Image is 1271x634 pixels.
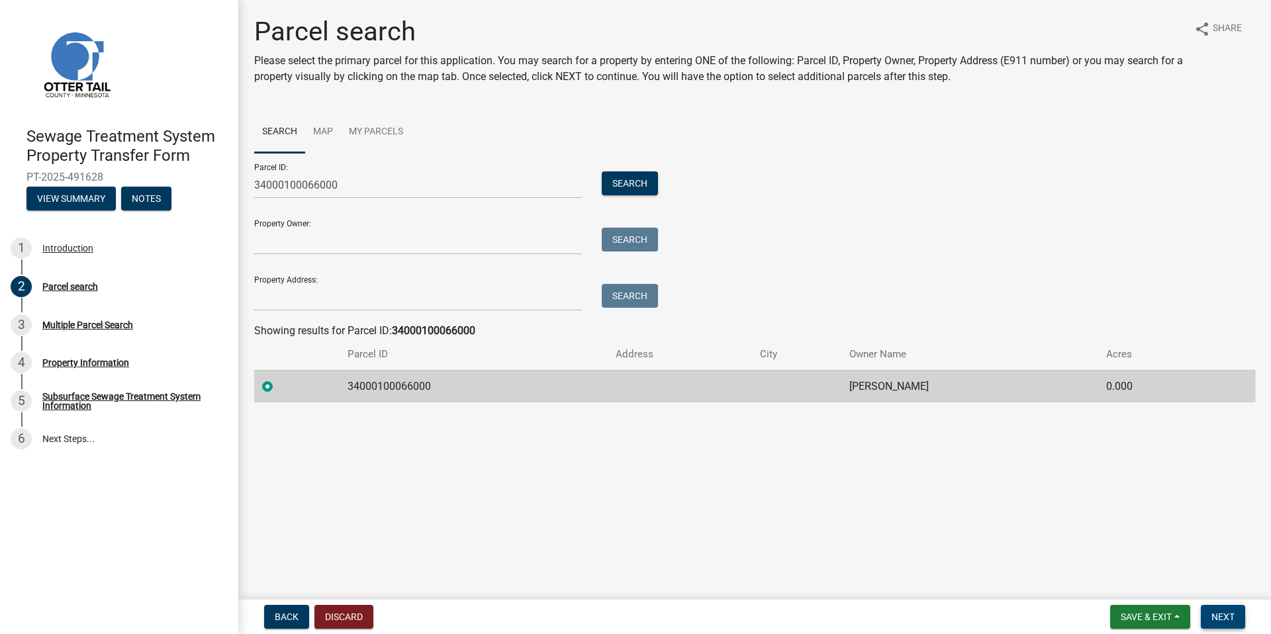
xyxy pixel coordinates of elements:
[602,171,658,195] button: Search
[42,320,133,330] div: Multiple Parcel Search
[1098,370,1212,402] td: 0.000
[314,605,373,629] button: Discard
[26,194,116,204] wm-modal-confirm: Summary
[1201,605,1245,629] button: Next
[392,324,475,337] strong: 34000100066000
[841,339,1098,370] th: Owner Name
[42,358,129,367] div: Property Information
[1184,16,1252,42] button: shareShare
[1098,339,1212,370] th: Acres
[264,605,309,629] button: Back
[42,392,217,410] div: Subsurface Sewage Treatment System Information
[254,16,1184,48] h1: Parcel search
[26,14,126,113] img: Otter Tail County, Minnesota
[26,127,228,165] h4: Sewage Treatment System Property Transfer Form
[11,428,32,449] div: 6
[11,352,32,373] div: 4
[340,370,607,402] td: 34000100066000
[752,339,841,370] th: City
[26,187,116,210] button: View Summary
[11,390,32,412] div: 5
[11,276,32,297] div: 2
[254,323,1255,339] div: Showing results for Parcel ID:
[42,244,93,253] div: Introduction
[602,284,658,308] button: Search
[121,187,171,210] button: Notes
[608,339,752,370] th: Address
[11,238,32,259] div: 1
[26,171,212,183] span: PT-2025-491628
[1194,21,1210,37] i: share
[1211,611,1235,622] span: Next
[841,370,1098,402] td: [PERSON_NAME]
[254,111,305,154] a: Search
[305,111,341,154] a: Map
[254,53,1184,85] p: Please select the primary parcel for this application. You may search for a property by entering ...
[602,228,658,251] button: Search
[42,282,98,291] div: Parcel search
[341,111,411,154] a: My Parcels
[11,314,32,336] div: 3
[121,194,171,204] wm-modal-confirm: Notes
[275,611,299,622] span: Back
[340,339,607,370] th: Parcel ID
[1110,605,1190,629] button: Save & Exit
[1121,611,1172,622] span: Save & Exit
[1213,21,1242,37] span: Share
